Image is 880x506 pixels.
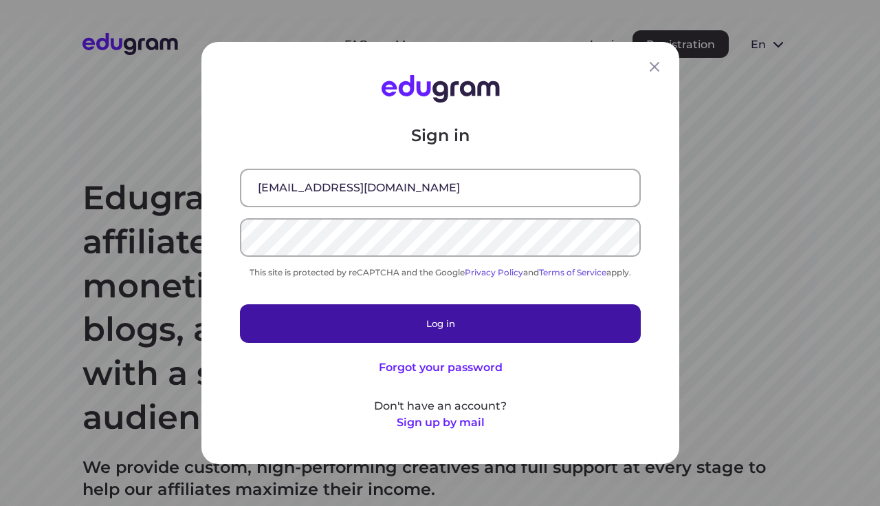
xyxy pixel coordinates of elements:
img: Edugram Logo [381,75,499,103]
button: Sign up by mail [396,414,484,431]
p: Sign in [240,125,641,147]
a: Privacy Policy [465,267,523,277]
input: Email [241,170,639,206]
button: Forgot your password [378,359,502,376]
p: Don't have an account? [240,398,641,414]
div: This site is protected by reCAPTCHA and the Google and apply. [240,267,641,277]
button: Log in [240,304,641,343]
a: Terms of Service [539,267,606,277]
